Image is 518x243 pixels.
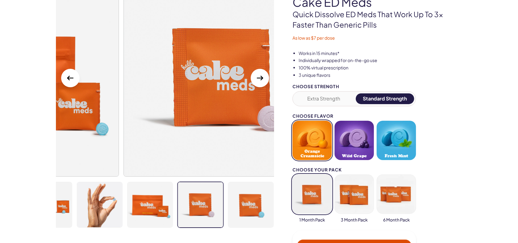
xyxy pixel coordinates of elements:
div: Choose your pack [292,167,416,172]
button: Next Slide [251,69,269,87]
span: 1 Month Pack [299,217,325,223]
button: Previous slide [61,69,80,87]
p: Quick dissolve ED Meds that work up to 3x faster than generic pills [292,9,462,30]
li: 100% virtual prescription [299,65,462,71]
p: As low as $7 per dose [292,35,462,41]
img: Cake ED Meds [178,182,223,227]
span: Orange Creamsicle [294,149,330,158]
button: Standard Strength [356,93,414,104]
img: Cake ED Meds [128,182,173,227]
span: 3 Month Pack [341,217,368,223]
img: Cake ED Meds [228,182,273,227]
li: Individually wrapped for on-the-go use [299,57,462,64]
button: Extra Strength [294,93,353,104]
li: 3 unique flavors [299,72,462,78]
div: Choose Strength [292,84,416,89]
span: Fresh Mint [385,154,408,158]
span: Wild Grape [342,154,367,158]
div: Choose Flavor [292,114,416,118]
img: Cake ED Meds [77,182,122,227]
li: Works in 15 minutes* [299,50,462,57]
span: 6 Month Pack [383,217,410,223]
